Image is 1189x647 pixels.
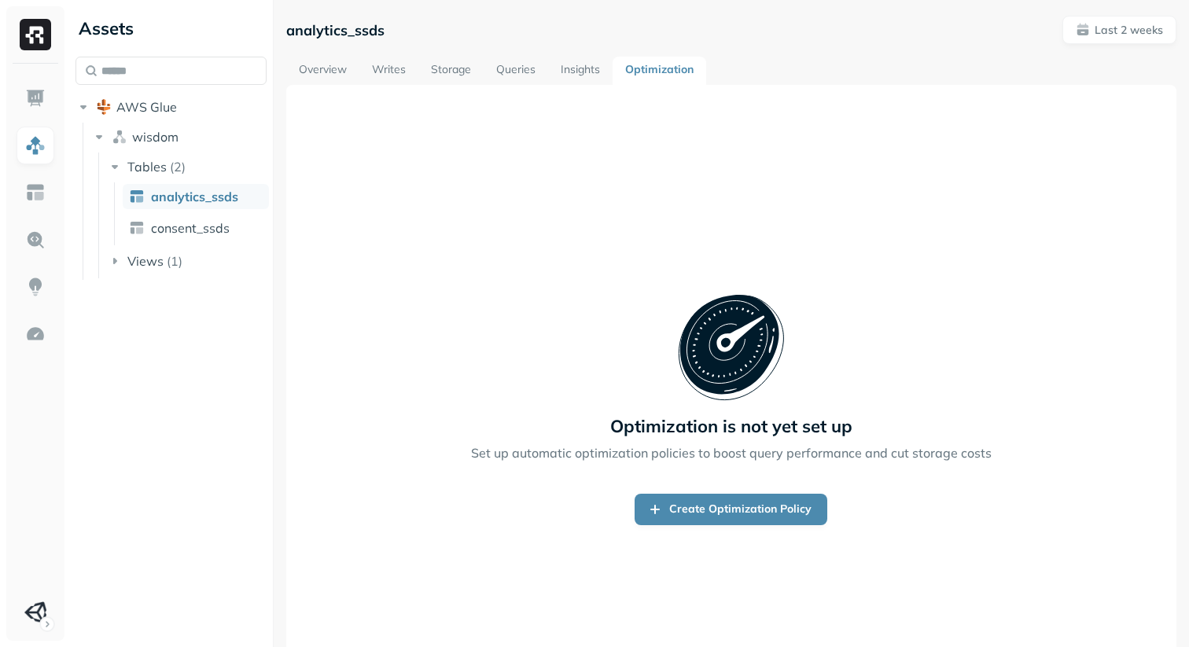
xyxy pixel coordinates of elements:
p: Last 2 weeks [1095,23,1163,38]
img: Ryft [20,19,51,50]
button: Views(1) [107,248,268,274]
span: analytics_ssds [151,189,238,204]
img: root [96,99,112,115]
div: Assets [75,16,267,41]
a: Optimization [613,57,706,85]
p: ( 2 ) [170,159,186,175]
p: Optimization is not yet set up [610,415,852,437]
span: Tables [127,159,167,175]
img: Optimization [25,324,46,344]
span: AWS Glue [116,99,177,115]
img: Assets [25,135,46,156]
img: Asset Explorer [25,182,46,203]
span: consent_ssds [151,220,230,236]
a: Overview [286,57,359,85]
button: Last 2 weeks [1062,16,1176,44]
a: analytics_ssds [123,184,269,209]
button: AWS Glue [75,94,267,119]
span: Views [127,253,164,269]
a: Create Optimization Policy [635,494,827,525]
p: ( 1 ) [167,253,182,269]
a: Storage [418,57,484,85]
img: Dashboard [25,88,46,108]
a: Queries [484,57,548,85]
p: Set up automatic optimization policies to boost query performance and cut storage costs [471,443,992,462]
img: namespace [112,129,127,145]
button: Tables(2) [107,154,268,179]
span: wisdom [132,129,179,145]
p: analytics_ssds [286,21,385,39]
button: wisdom [91,124,267,149]
img: table [129,220,145,236]
img: Query Explorer [25,230,46,250]
img: Unity [24,601,46,623]
img: table [129,189,145,204]
a: Insights [548,57,613,85]
a: Writes [359,57,418,85]
img: Insights [25,277,46,297]
a: consent_ssds [123,215,269,241]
